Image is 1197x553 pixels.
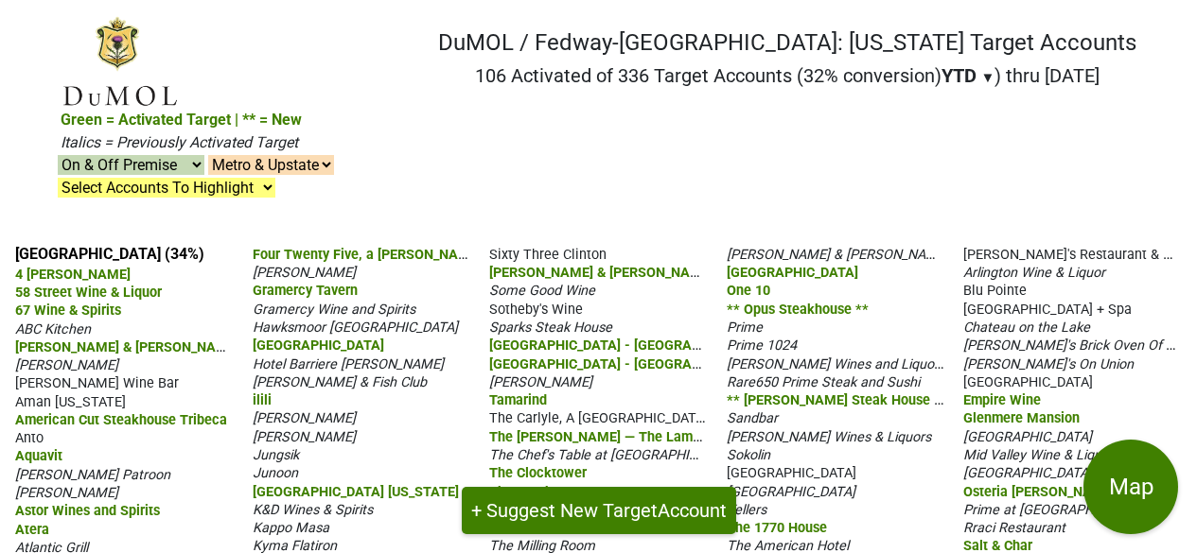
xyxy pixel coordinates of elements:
span: Atera [15,522,49,538]
span: Osteria [PERSON_NAME] [963,484,1116,500]
span: [PERSON_NAME] Wine Bar [15,375,179,391]
span: [GEOGRAPHIC_DATA] [727,465,856,481]
span: Prime [727,320,763,336]
span: [GEOGRAPHIC_DATA] - [GEOGRAPHIC_DATA] [489,336,766,354]
span: Gramercy Tavern [253,283,358,299]
span: Account [658,499,727,522]
span: Sixty Three Clinton [489,247,607,263]
span: Chateau on the Lake [963,320,1090,336]
span: The Carlyle, A [GEOGRAPHIC_DATA] [489,408,708,426]
span: Rare650 Prime Steak and Sushi [727,374,920,390]
span: The [PERSON_NAME] — The Lambs Club [489,427,738,445]
span: [PERSON_NAME] [15,357,118,373]
span: [PERSON_NAME] & [PERSON_NAME]'s [727,245,958,263]
span: [PERSON_NAME] [253,265,356,281]
button: + Suggest New TargetAccount [462,487,736,534]
span: The 1770 House [727,520,827,536]
span: [PERSON_NAME] & [PERSON_NAME] [489,263,713,281]
span: Prime 1024 [727,337,797,354]
span: [GEOGRAPHIC_DATA] + Spa [963,302,1132,318]
span: [PERSON_NAME] & Fish Club [253,374,427,390]
span: [GEOGRAPHIC_DATA] [727,484,855,500]
span: [PERSON_NAME] [15,485,118,501]
span: Anto [15,430,44,446]
span: 58 Street Wine & Liquor [15,285,162,301]
span: Hotel Barriere [PERSON_NAME] [253,356,444,372]
span: Empire Wine [963,392,1041,408]
span: The Dutch [489,484,553,500]
span: 4 [PERSON_NAME] [15,267,131,283]
a: [GEOGRAPHIC_DATA] (34%) [15,245,204,263]
span: [GEOGRAPHIC_DATA] [963,374,1093,390]
button: Map [1083,440,1178,534]
span: American Cut Steakhouse Tribeca [15,412,227,428]
span: ▼ [981,69,995,86]
span: Four Twenty Five, a [PERSON_NAME] Restaurant [253,245,553,263]
span: Kappo Masa [253,520,329,536]
span: Tellers [727,502,766,518]
span: [PERSON_NAME] [253,410,356,426]
span: [GEOGRAPHIC_DATA] [963,465,1092,481]
span: [GEOGRAPHIC_DATA] [727,265,858,281]
h2: 106 Activated of 336 Target Accounts (32% conversion) ) thru [DATE] [438,64,1136,87]
span: ilili [253,392,272,408]
span: Aquavit [15,448,62,464]
span: ** Opus Steakhouse ** [727,302,869,318]
span: Sparks Steak House [489,320,612,336]
span: Jungsik [253,447,299,463]
span: Green = Activated Target | ** = New [61,111,302,129]
span: [PERSON_NAME] [489,374,592,390]
span: The Clocktower [489,465,587,481]
span: [GEOGRAPHIC_DATA] [963,429,1092,445]
span: [PERSON_NAME]'s On Union [963,356,1134,372]
span: Astor Wines and Spirits [15,503,160,519]
span: Aman [US_STATE] [15,394,126,410]
span: K&D Wines & Spirits [253,502,373,518]
span: Tamarind [489,392,547,408]
span: [GEOGRAPHIC_DATA] [253,337,384,354]
span: Blu Pointe [963,283,1027,299]
h1: DuMOL / Fedway-[GEOGRAPHIC_DATA]: [US_STATE] Target Accounts [438,29,1136,57]
span: One 10 [727,283,770,299]
span: Mid Valley Wine & Liquor [963,447,1114,463]
span: [GEOGRAPHIC_DATA] [US_STATE] [253,484,459,500]
span: [PERSON_NAME] Wines and Liquors [727,354,945,372]
span: Arlington Wine & Liquor [963,265,1105,281]
span: Prime at [GEOGRAPHIC_DATA] [963,502,1148,518]
span: Italics = Previously Activated Target [61,133,298,151]
img: DuMOL [61,15,179,109]
span: 67 Wine & Spirits [15,302,121,319]
span: Sokolin [727,447,770,463]
span: Some Good Wine [489,283,595,299]
span: Glenmere Mansion [963,410,1080,426]
span: The Chef's Table at [GEOGRAPHIC_DATA] [489,445,739,463]
span: YTD [942,64,977,87]
span: [PERSON_NAME] & [PERSON_NAME] Company [15,337,300,355]
span: [GEOGRAPHIC_DATA] - [GEOGRAPHIC_DATA] [489,354,766,372]
span: Junoon [253,465,298,481]
span: Gramercy Wine and Spirits [253,302,415,318]
span: Sandbar [727,410,778,426]
span: [PERSON_NAME] Wines & Liquors [727,429,931,445]
span: ABC Kitchen [15,321,91,337]
span: ** [PERSON_NAME] Steak House ** [727,390,947,408]
span: [PERSON_NAME] Patroon [15,467,170,483]
span: Sotheby's Wine [489,302,583,318]
span: Rraci Restaurant [963,520,1065,536]
span: [PERSON_NAME] [253,429,356,445]
span: Hawksmoor [GEOGRAPHIC_DATA] [253,320,458,336]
